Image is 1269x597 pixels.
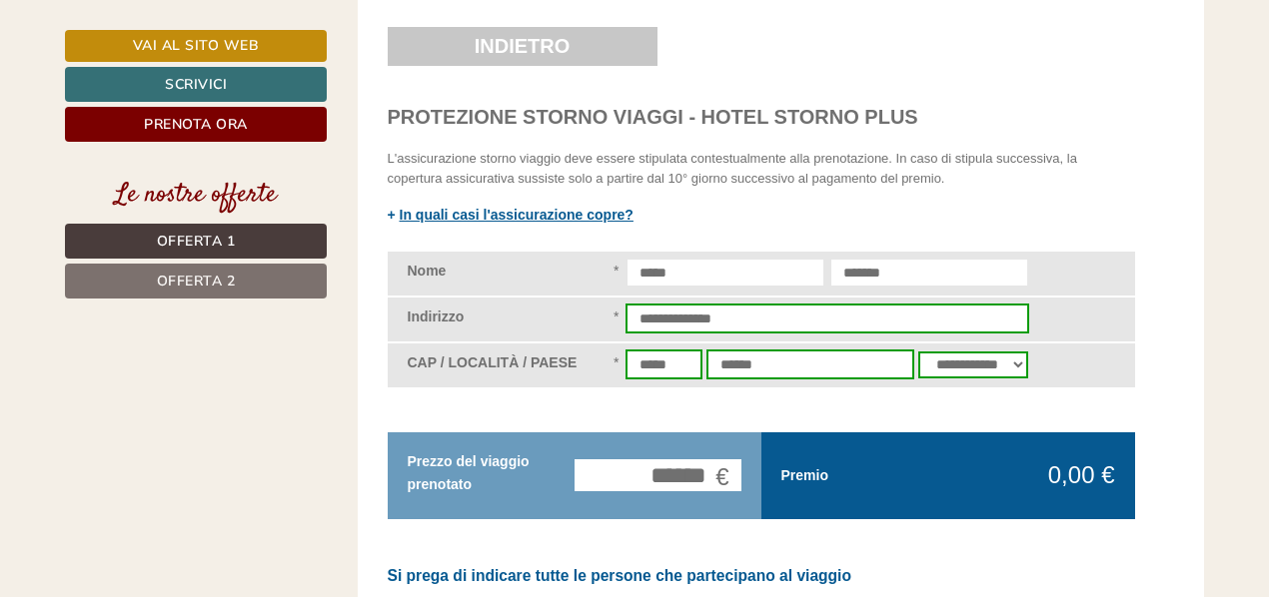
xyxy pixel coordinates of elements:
div: L'assicurazione storno viaggio deve essere stipulata contestualmente alla prenotazione. In caso d... [388,149,1135,189]
span: Premio [781,467,828,483]
a: Vai al sito web [65,30,327,62]
div: Si prega di indicare tutte le persone che partecipano al viaggio [388,564,1135,588]
a: Prenota ora [65,107,327,142]
label: CAP / LOCALITÀ / PAESE [408,351,578,374]
button: Invia [685,526,788,561]
div: [DATE] [358,15,430,49]
a: In quali casi l [388,207,634,223]
small: 14:27 [30,97,294,111]
a: Scrivici [65,67,327,102]
div: Buon giorno, come possiamo aiutarla? [15,54,304,115]
div: [GEOGRAPHIC_DATA] [30,58,294,74]
label: Indirizzo [408,305,465,328]
a: Indietro [388,27,657,66]
div: Le nostre offerte [65,177,327,214]
div: Protezione storno viaggi - hotel storno plus [388,106,1135,129]
span: Offerta 2 [157,272,236,291]
label: Prezzo del viaggio prenotato [408,450,575,496]
label: Nome [408,260,447,283]
span: Offerta 1 [157,232,236,251]
span: 0,00 € [1048,461,1115,488]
